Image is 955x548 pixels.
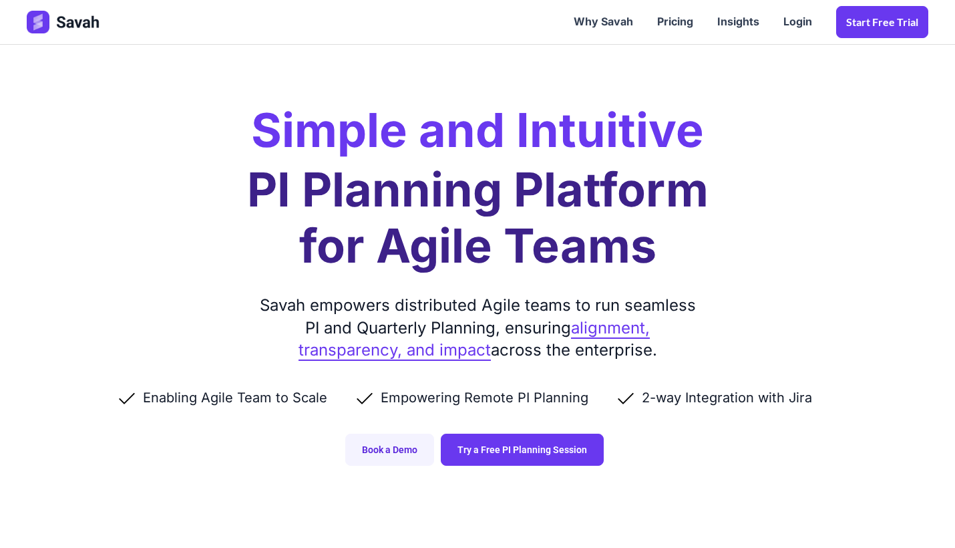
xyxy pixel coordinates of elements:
div: Savah empowers distributed Agile teams to run seamless PI and Quarterly Planning, ensuring across... [254,294,701,362]
a: Insights [705,1,771,43]
li: Enabling Agile Team to Scale [116,388,354,407]
li: 2-way Integration with Jira [615,388,839,407]
a: Start Free trial [836,6,928,38]
a: Login [771,1,824,43]
a: Book a Demo [345,434,434,466]
a: Why Savah [562,1,645,43]
a: Try a Free PI Planning Session [441,434,604,466]
li: Empowering Remote PI Planning [354,388,615,407]
h1: PI Planning Platform for Agile Teams [247,162,709,274]
a: Pricing [645,1,705,43]
h2: Simple and Intuitive [251,107,704,154]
